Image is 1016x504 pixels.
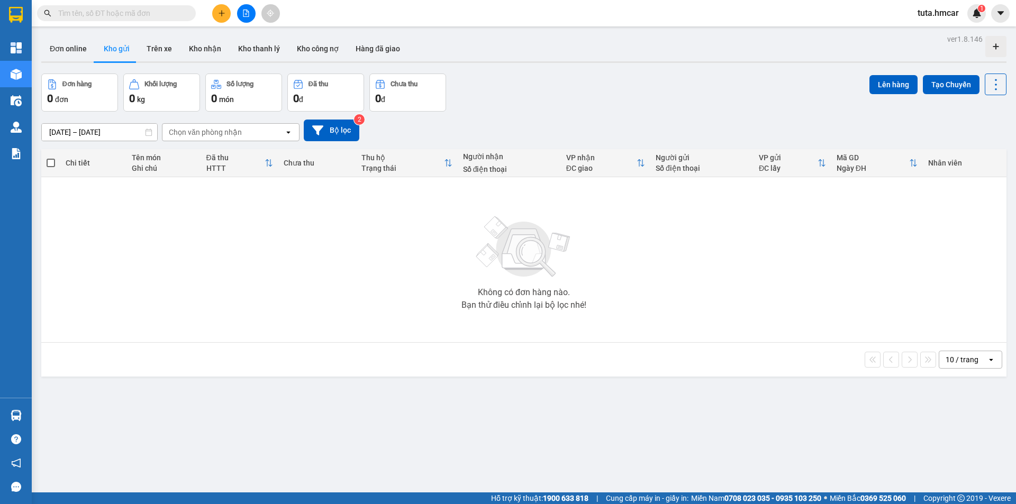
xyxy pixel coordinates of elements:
[129,92,135,105] span: 0
[11,69,22,80] img: warehouse-icon
[979,5,983,12] span: 1
[461,301,586,309] div: Bạn thử điều chỉnh lại bộ lọc nhé!
[561,149,650,177] th: Toggle SortBy
[261,4,280,23] button: aim
[293,92,299,105] span: 0
[946,354,978,365] div: 10 / trang
[831,149,923,177] th: Toggle SortBy
[304,120,359,141] button: Bộ lọc
[491,492,588,504] span: Hỗ trợ kỹ thuật:
[923,75,979,94] button: Tạo Chuyến
[180,36,230,61] button: Kho nhận
[656,164,748,172] div: Số điện thoại
[361,153,444,162] div: Thu hộ
[759,153,818,162] div: VP gửi
[830,492,906,504] span: Miền Bắc
[138,36,180,61] button: Trên xe
[991,4,1010,23] button: caret-down
[381,95,385,104] span: đ
[972,8,982,18] img: icon-new-feature
[47,92,53,105] span: 0
[759,164,818,172] div: ĐC lấy
[95,36,138,61] button: Kho gửi
[354,114,365,125] sup: 2
[11,42,22,53] img: dashboard-icon
[11,148,22,159] img: solution-icon
[471,210,577,284] img: svg+xml;base64,PHN2ZyBjbGFzcz0ibGlzdC1wbHVnX19zdmciIHhtbG5zPSJodHRwOi8vd3d3LnczLm9yZy8yMDAwL3N2Zy...
[41,36,95,61] button: Đơn online
[284,128,293,136] svg: open
[656,153,748,162] div: Người gửi
[369,74,446,112] button: Chưa thu0đ
[58,7,183,19] input: Tìm tên, số ĐT hoặc mã đơn
[287,74,364,112] button: Đã thu0đ
[928,159,1001,167] div: Nhân viên
[356,149,458,177] th: Toggle SortBy
[463,165,556,173] div: Số điện thoại
[606,492,688,504] span: Cung cấp máy in - giấy in:
[11,410,22,421] img: warehouse-icon
[985,36,1006,57] div: Tạo kho hàng mới
[169,127,242,138] div: Chọn văn phòng nhận
[230,36,288,61] button: Kho thanh lý
[724,494,821,502] strong: 0708 023 035 - 0935 103 250
[11,434,21,444] span: question-circle
[267,10,274,17] span: aim
[132,153,196,162] div: Tên món
[837,164,909,172] div: Ngày ĐH
[226,80,253,88] div: Số lượng
[44,10,51,17] span: search
[347,36,409,61] button: Hàng đã giao
[66,159,121,167] div: Chi tiết
[361,164,444,172] div: Trạng thái
[987,355,995,364] svg: open
[543,494,588,502] strong: 1900 633 818
[996,8,1005,18] span: caret-down
[242,10,250,17] span: file-add
[41,74,118,112] button: Đơn hàng0đơn
[860,494,906,502] strong: 0369 525 060
[824,496,827,500] span: ⚪️
[914,492,915,504] span: |
[11,482,21,492] span: message
[9,7,23,23] img: logo-vxr
[566,164,637,172] div: ĐC giao
[11,95,22,106] img: warehouse-icon
[212,4,231,23] button: plus
[42,124,157,141] input: Select a date range.
[391,80,418,88] div: Chưa thu
[144,80,177,88] div: Khối lượng
[219,95,234,104] span: món
[566,153,637,162] div: VP nhận
[309,80,328,88] div: Đã thu
[211,92,217,105] span: 0
[869,75,918,94] button: Lên hàng
[909,6,967,20] span: tuta.hmcar
[62,80,92,88] div: Đơn hàng
[206,164,265,172] div: HTTT
[55,95,68,104] span: đơn
[837,153,909,162] div: Mã GD
[957,494,965,502] span: copyright
[205,74,282,112] button: Số lượng0món
[132,164,196,172] div: Ghi chú
[11,122,22,133] img: warehouse-icon
[978,5,985,12] sup: 1
[299,95,303,104] span: đ
[375,92,381,105] span: 0
[947,33,983,45] div: ver 1.8.146
[218,10,225,17] span: plus
[237,4,256,23] button: file-add
[288,36,347,61] button: Kho công nợ
[691,492,821,504] span: Miền Nam
[284,159,351,167] div: Chưa thu
[206,153,265,162] div: Đã thu
[137,95,145,104] span: kg
[478,288,570,297] div: Không có đơn hàng nào.
[201,149,279,177] th: Toggle SortBy
[596,492,598,504] span: |
[11,458,21,468] span: notification
[463,152,556,161] div: Người nhận
[754,149,831,177] th: Toggle SortBy
[123,74,200,112] button: Khối lượng0kg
